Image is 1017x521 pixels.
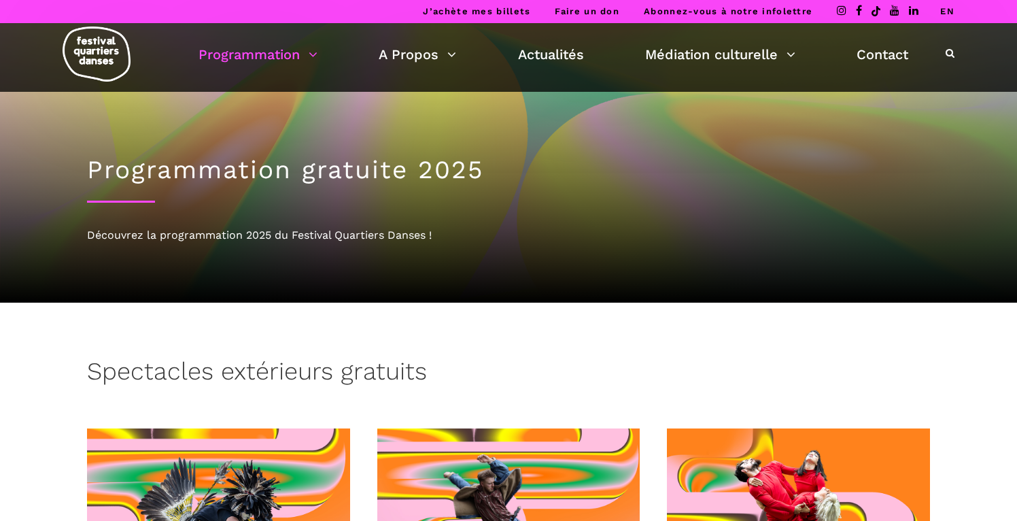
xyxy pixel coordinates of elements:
[940,6,954,16] a: EN
[423,6,530,16] a: J’achète mes billets
[518,43,584,66] a: Actualités
[379,43,456,66] a: A Propos
[555,6,619,16] a: Faire un don
[87,155,930,185] h1: Programmation gratuite 2025
[857,43,908,66] a: Contact
[87,357,427,391] h3: Spectacles extérieurs gratuits
[645,43,795,66] a: Médiation culturelle
[87,226,930,244] div: Découvrez la programmation 2025 du Festival Quartiers Danses !
[199,43,317,66] a: Programmation
[63,27,131,82] img: logo-fqd-med
[644,6,812,16] a: Abonnez-vous à notre infolettre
